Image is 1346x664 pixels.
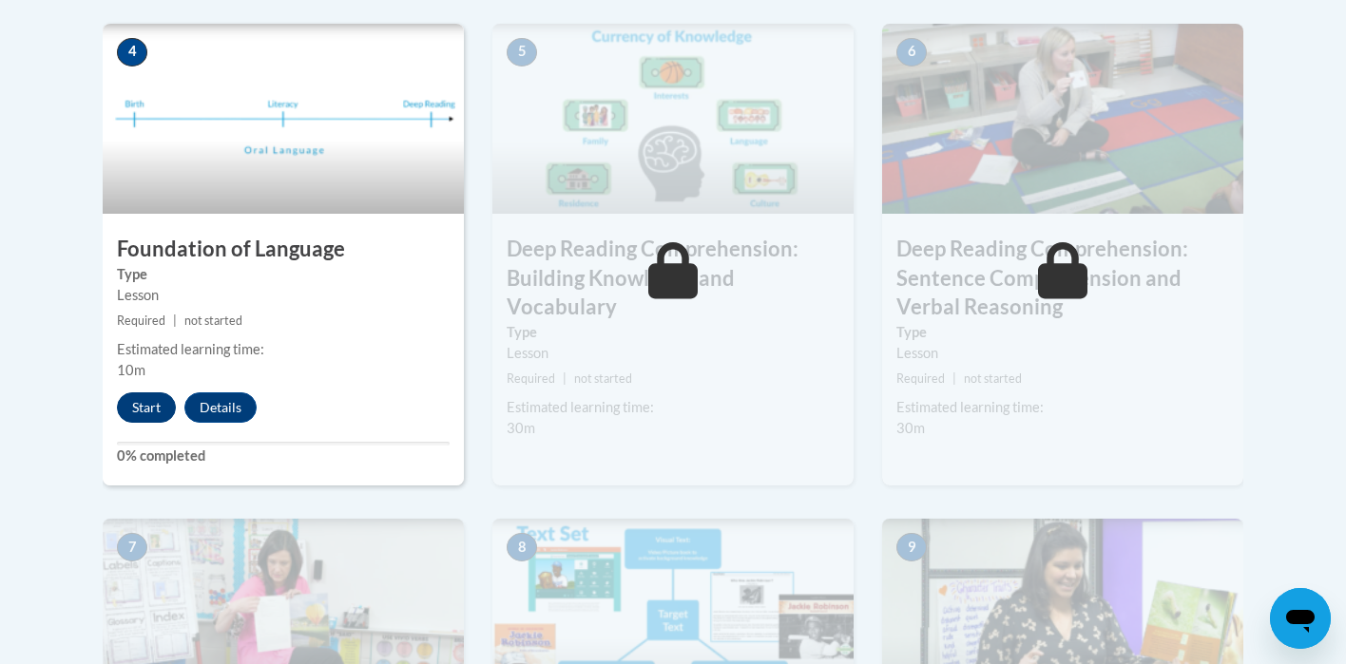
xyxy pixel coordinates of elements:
span: Required [507,371,555,386]
div: Lesson [117,285,450,306]
span: | [563,371,567,386]
span: 4 [117,38,147,66]
span: not started [964,371,1022,386]
span: 30m [896,420,925,436]
img: Course Image [492,24,854,214]
span: 7 [117,533,147,561]
img: Course Image [882,24,1243,214]
span: Required [896,371,945,386]
span: 5 [507,38,537,66]
h3: Foundation of Language [103,235,464,264]
div: Lesson [896,343,1229,364]
label: 0% completed [117,446,450,466]
button: Start [117,392,176,423]
span: 10m [117,362,145,378]
h3: Deep Reading Comprehension: Building Knowledge and Vocabulary [492,235,854,322]
span: | [173,313,177,328]
h3: Deep Reading Comprehension: Sentence Comprehension and Verbal Reasoning [882,235,1243,322]
div: Estimated learning time: [117,339,450,360]
img: Course Image [103,24,464,214]
span: 9 [896,533,927,561]
label: Type [507,322,839,343]
div: Lesson [507,343,839,364]
div: Estimated learning time: [896,397,1229,418]
span: not started [184,313,242,328]
span: 6 [896,38,927,66]
label: Type [117,264,450,285]
iframe: Button to launch messaging window [1270,588,1331,649]
span: | [952,371,956,386]
div: Estimated learning time: [507,397,839,418]
span: 8 [507,533,537,561]
span: Required [117,313,165,328]
label: Type [896,322,1229,343]
button: Details [184,392,257,423]
span: not started [574,371,632,386]
span: 30m [507,420,535,436]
